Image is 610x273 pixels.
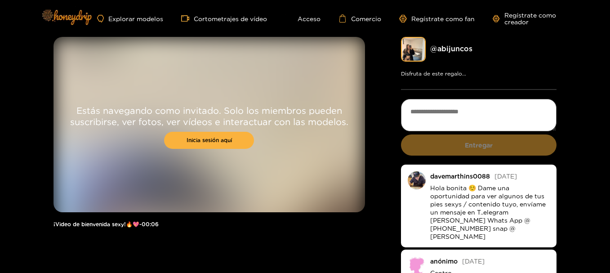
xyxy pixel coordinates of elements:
[462,258,485,264] font: [DATE]
[351,15,381,22] font: Comercio
[142,221,159,227] font: 00:06
[401,134,557,156] button: Entregar
[399,15,475,22] a: Regístrate como fan
[181,14,194,22] span: cámara de vídeo
[401,37,426,62] img: abijuncos
[465,142,493,148] font: Entregar
[401,71,466,76] font: Disfruta de este regalo...
[430,258,458,264] font: anónimo
[285,14,321,22] a: Acceso
[181,14,267,22] a: Cortometrajes de vídeo
[430,45,472,53] font: @abijuncos
[494,173,517,179] font: [DATE]
[70,105,348,126] font: Estás navegando como invitado. Solo los miembros pueden suscribirse, ver fotos, ver vídeos e inte...
[53,221,139,227] font: ¡Video de bienvenida sexy!🔥💖
[194,15,267,22] font: Cortometrajes de vídeo
[504,12,556,25] font: Regístrate como creador
[430,173,490,179] font: davemarthins0088
[97,15,163,22] a: Explorar modelos
[139,221,142,227] font: -
[108,15,163,22] font: Explorar modelos
[298,15,321,22] font: Acceso
[411,15,475,22] font: Regístrate como fan
[338,14,381,22] a: Comercio
[187,137,232,143] font: Inicia sesión aquí
[493,12,574,25] a: Regístrate como creador
[408,171,426,189] img: o3nvo-fb_img_1731113975378.jpg
[430,184,546,240] font: Hola bonita ☺️ Dame una oportunidad para ver algunos de tus pies sexys / contenido tuyo, envíame ...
